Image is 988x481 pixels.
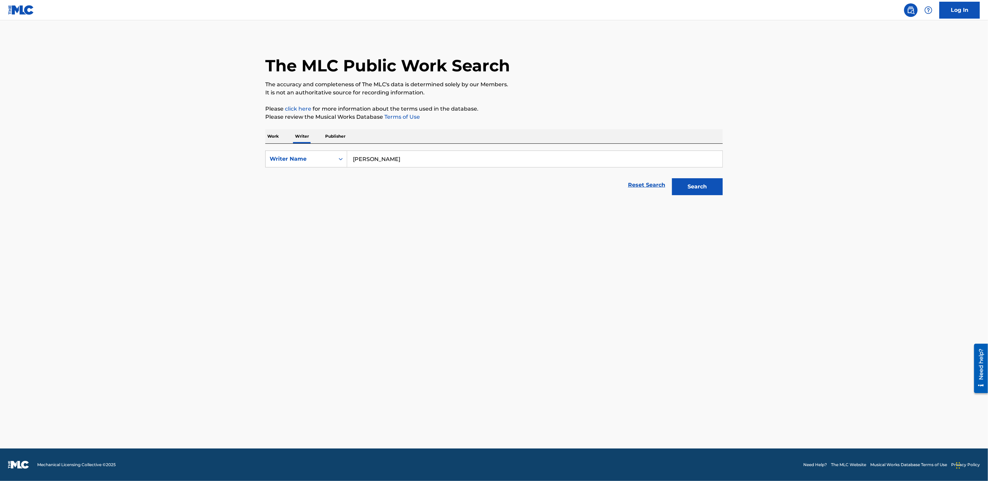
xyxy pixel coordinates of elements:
a: click here [285,106,311,112]
p: It is not an authoritative source for recording information. [265,89,723,97]
button: Search [672,178,723,195]
a: Log In [939,2,980,19]
a: Musical Works Database Terms of Use [870,462,947,468]
p: The accuracy and completeness of The MLC's data is determined solely by our Members. [265,81,723,89]
p: Please review the Musical Works Database [265,113,723,121]
div: Drag [956,455,960,476]
img: logo [8,461,29,469]
img: search [907,6,915,14]
span: Mechanical Licensing Collective © 2025 [37,462,116,468]
a: Privacy Policy [951,462,980,468]
h1: The MLC Public Work Search [265,55,510,76]
form: Search Form [265,151,723,199]
p: Work [265,129,281,143]
iframe: Chat Widget [954,449,988,481]
a: Reset Search [625,178,669,192]
div: Help [922,3,935,17]
a: The MLC Website [831,462,866,468]
p: Publisher [323,129,347,143]
img: help [924,6,933,14]
a: Public Search [904,3,918,17]
a: Terms of Use [383,114,420,120]
a: Need Help? [803,462,827,468]
iframe: Resource Center [969,341,988,395]
p: Writer [293,129,311,143]
p: Please for more information about the terms used in the database. [265,105,723,113]
div: Writer Name [270,155,331,163]
img: MLC Logo [8,5,34,15]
